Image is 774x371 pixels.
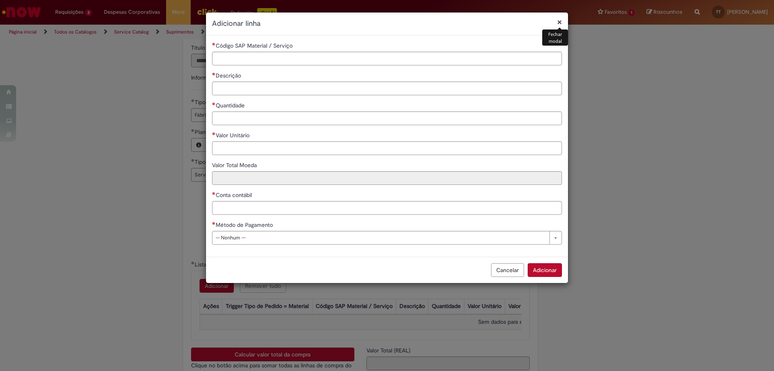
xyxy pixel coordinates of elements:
span: Valor Unitário [216,132,251,139]
span: Necessários [212,222,216,225]
span: Necessários [212,102,216,105]
input: Código SAP Material / Serviço [212,52,562,65]
span: Somente leitura - Valor Total Moeda [212,161,258,169]
div: Fechar modal [542,29,568,46]
span: Código SAP Material / Serviço [216,42,294,49]
input: Quantidade [212,111,562,125]
input: Valor Unitário [212,141,562,155]
span: Necessários [212,132,216,135]
span: -- Nenhum -- [216,231,545,244]
span: Conta contábil [216,191,254,199]
span: Necessários [212,192,216,195]
span: Método de Pagamento [216,221,275,228]
button: Adicionar [528,263,562,277]
button: Cancelar [491,263,524,277]
input: Valor Total Moeda [212,171,562,185]
span: Descrição [216,72,243,79]
span: Quantidade [216,102,246,109]
button: Fechar modal [557,18,562,26]
span: Necessários [212,42,216,46]
input: Conta contábil [212,201,562,215]
input: Descrição [212,82,562,95]
h2: Adicionar linha [212,19,562,29]
span: Necessários [212,72,216,75]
